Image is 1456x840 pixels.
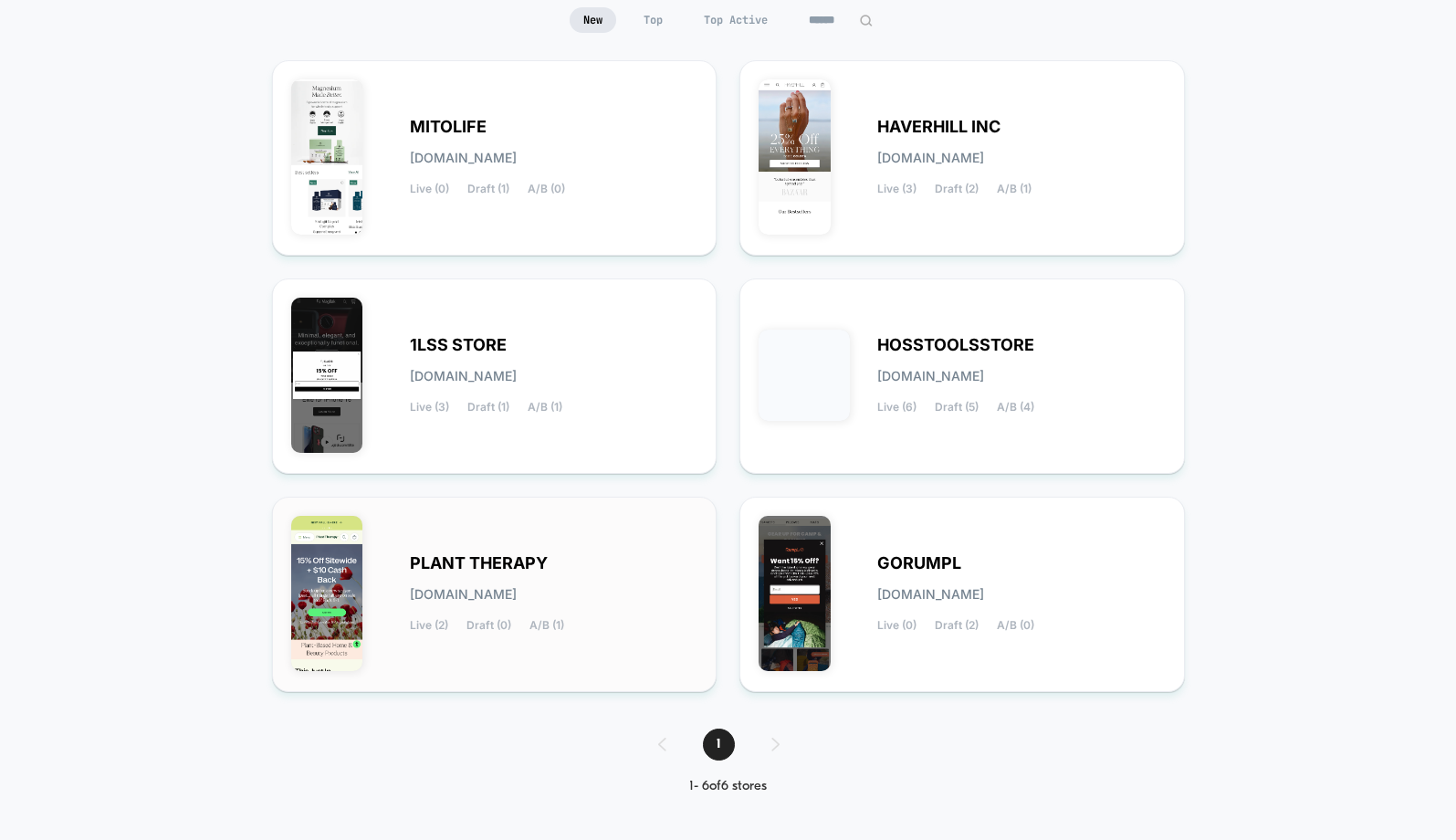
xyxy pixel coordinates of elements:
[877,121,1000,133] span: HAVERHILL INC
[877,152,984,164] span: [DOMAIN_NAME]
[410,619,448,632] span: Live (2)
[410,588,517,601] span: [DOMAIN_NAME]
[877,619,917,632] span: Live (0)
[291,298,363,453] img: 1LSS_STORE
[528,401,562,414] span: A/B (1)
[291,516,363,671] img: PLANT_THERAPY
[410,557,548,570] span: PLANT THERAPY
[759,516,831,671] img: GORUMPL
[466,619,511,632] span: Draft (0)
[467,183,509,195] span: Draft (1)
[877,401,917,414] span: Live (6)
[877,370,984,383] span: [DOMAIN_NAME]
[291,79,363,235] img: MITOLIFE
[935,183,979,195] span: Draft (2)
[570,7,616,33] span: New
[935,619,979,632] span: Draft (2)
[410,401,449,414] span: Live (3)
[997,619,1034,632] span: A/B (0)
[703,729,735,761] span: 1
[997,183,1032,195] span: A/B (1)
[877,557,961,570] span: GORUMPL
[859,14,873,27] img: edit
[935,401,979,414] span: Draft (5)
[877,588,984,601] span: [DOMAIN_NAME]
[410,370,517,383] span: [DOMAIN_NAME]
[759,330,850,421] img: HOSSTOOLSSTORE
[877,339,1034,352] span: HOSSTOOLSSTORE
[528,183,565,195] span: A/B (0)
[759,79,831,235] img: HAVERHILL_INC
[410,121,487,133] span: MITOLIFE
[877,183,917,195] span: Live (3)
[410,152,517,164] span: [DOMAIN_NAME]
[997,401,1034,414] span: A/B (4)
[410,183,449,195] span: Live (0)
[410,339,507,352] span: 1LSS STORE
[640,779,816,794] div: 1 - 6 of 6 stores
[630,7,676,33] span: Top
[467,401,509,414] span: Draft (1)
[690,7,781,33] span: Top Active
[529,619,564,632] span: A/B (1)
